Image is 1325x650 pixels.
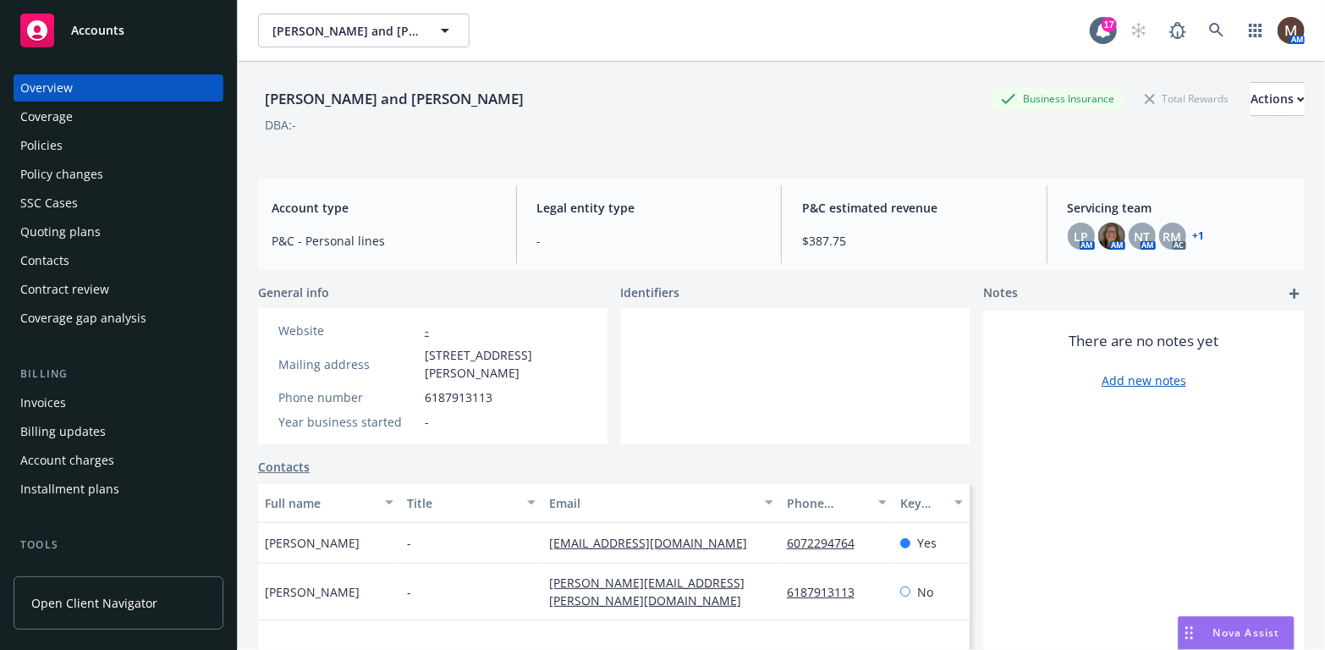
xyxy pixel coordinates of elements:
div: Full name [265,494,375,512]
span: Notes [983,284,1018,304]
div: Installment plans [20,476,119,503]
button: Title [400,482,542,523]
span: 6187913113 [425,388,492,406]
a: Billing updates [14,418,223,445]
div: Key contact [900,494,944,512]
a: 6072294764 [787,535,868,551]
a: [PERSON_NAME][EMAIL_ADDRESS][PERSON_NAME][DOMAIN_NAME] [549,575,755,609]
div: Total Rewards [1136,88,1237,109]
a: Policy changes [14,161,223,188]
img: photo [1098,223,1125,250]
a: Quoting plans [14,218,223,245]
div: Mailing address [278,355,418,373]
div: Year business started [278,413,418,431]
a: Account charges [14,447,223,474]
div: Manage files [20,560,92,587]
span: Nova Assist [1213,625,1280,640]
span: Servicing team [1068,199,1292,217]
span: No [917,583,933,601]
span: Account type [272,199,496,217]
span: Accounts [71,24,124,37]
button: Phone number [780,482,894,523]
button: Key contact [893,482,970,523]
a: Installment plans [14,476,223,503]
span: - [407,583,411,601]
button: Email [542,482,779,523]
div: Phone number [787,494,869,512]
a: Contacts [258,458,310,476]
div: Billing updates [20,418,106,445]
div: Title [407,494,517,512]
a: Manage files [14,560,223,587]
a: Add new notes [1102,372,1186,389]
a: Contract review [14,276,223,303]
div: Tools [14,537,223,554]
a: Coverage gap analysis [14,305,223,332]
a: - [425,322,429,339]
a: Search [1200,14,1234,47]
span: Legal entity type [537,199,761,217]
a: +1 [1193,231,1205,241]
div: Billing [14,366,223,383]
div: Policy changes [20,161,103,188]
button: Full name [258,482,400,523]
div: Coverage gap analysis [20,305,146,332]
span: [STREET_ADDRESS][PERSON_NAME] [425,346,587,382]
span: P&C estimated revenue [802,199,1026,217]
div: Quoting plans [20,218,101,245]
button: Actions [1251,82,1305,116]
span: - [425,413,429,431]
span: LP [1074,228,1088,245]
a: SSC Cases [14,190,223,217]
div: SSC Cases [20,190,78,217]
span: [PERSON_NAME] [265,534,360,552]
div: Account charges [20,447,114,474]
div: Actions [1251,83,1305,115]
a: add [1284,284,1305,304]
div: Contract review [20,276,109,303]
span: NT [1134,228,1150,245]
div: 17 [1102,17,1117,32]
span: RM [1163,228,1182,245]
a: Report a Bug [1161,14,1195,47]
span: [PERSON_NAME] [265,583,360,601]
div: [PERSON_NAME] and [PERSON_NAME] [258,88,531,110]
div: Invoices [20,389,66,416]
div: Drag to move [1179,617,1200,649]
span: Yes [917,534,937,552]
span: There are no notes yet [1069,331,1219,351]
div: Contacts [20,247,69,274]
span: [PERSON_NAME] and [PERSON_NAME] [272,22,419,40]
span: - [537,232,761,250]
button: [PERSON_NAME] and [PERSON_NAME] [258,14,470,47]
a: Policies [14,132,223,159]
span: Identifiers [621,284,680,301]
a: Invoices [14,389,223,416]
div: Phone number [278,388,418,406]
span: General info [258,284,329,301]
img: photo [1278,17,1305,44]
a: Start snowing [1122,14,1156,47]
div: DBA: - [265,116,296,134]
a: Contacts [14,247,223,274]
button: Nova Assist [1178,616,1295,650]
div: Email [549,494,754,512]
span: Open Client Navigator [31,594,157,612]
span: - [407,534,411,552]
a: [EMAIL_ADDRESS][DOMAIN_NAME] [549,535,761,551]
span: $387.75 [802,232,1026,250]
div: Policies [20,132,63,159]
a: Accounts [14,7,223,54]
a: 6187913113 [787,584,868,600]
span: P&C - Personal lines [272,232,496,250]
a: Coverage [14,103,223,130]
div: Business Insurance [992,88,1123,109]
div: Coverage [20,103,73,130]
a: Switch app [1239,14,1273,47]
div: Overview [20,74,73,102]
div: Website [278,322,418,339]
a: Overview [14,74,223,102]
